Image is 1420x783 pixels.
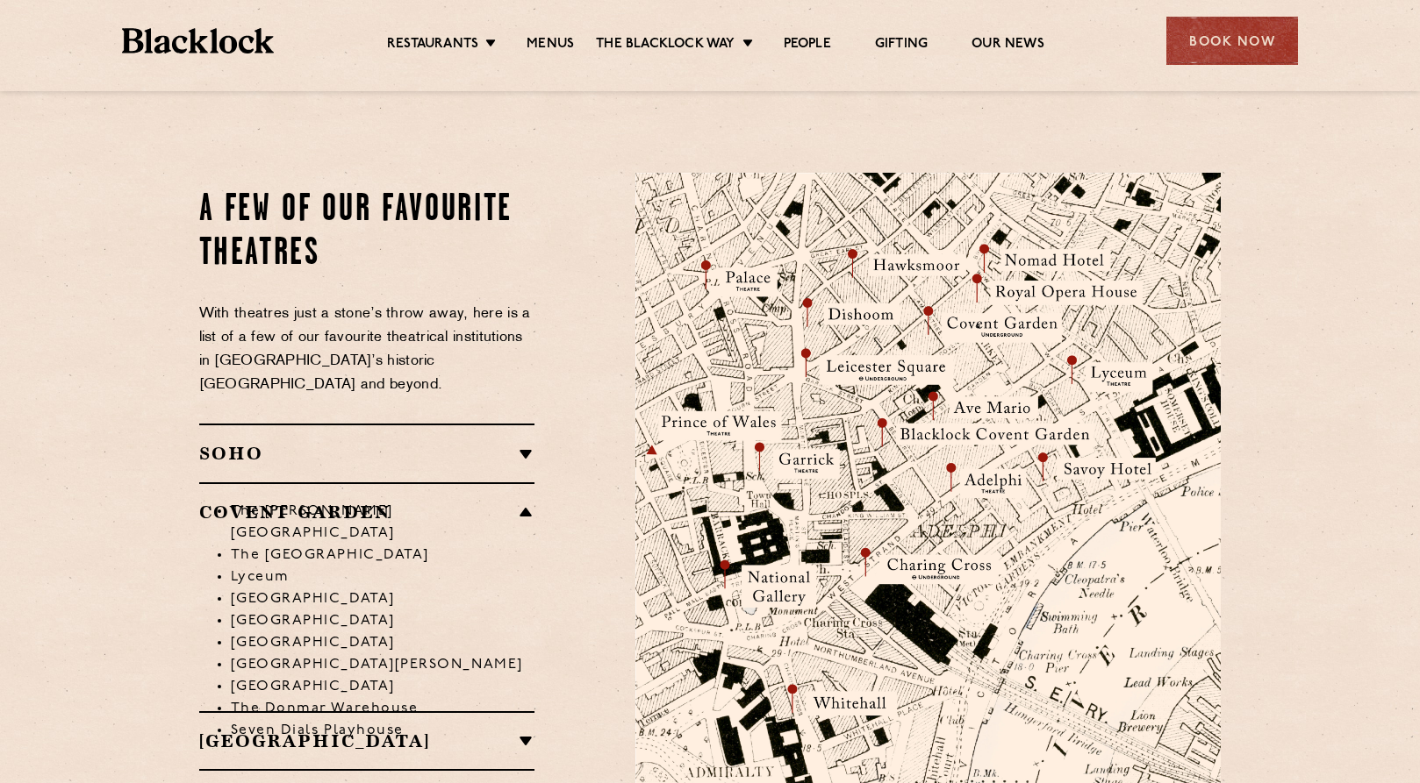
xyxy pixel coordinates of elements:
a: Gifting [875,36,928,55]
li: [GEOGRAPHIC_DATA] [231,610,535,632]
h2: SOHO [199,443,535,464]
li: The Donmar Warehouse [231,698,535,720]
a: Restaurants [387,36,478,55]
a: People [784,36,831,55]
a: The Blacklock Way [596,36,735,55]
li: The [GEOGRAPHIC_DATA] [231,545,535,566]
li: [GEOGRAPHIC_DATA][PERSON_NAME] [231,654,535,676]
li: [GEOGRAPHIC_DATA] [231,676,535,698]
h2: Covent Garden [199,502,535,523]
li: The [PERSON_NAME][GEOGRAPHIC_DATA] [231,501,535,545]
li: [GEOGRAPHIC_DATA] [231,632,535,654]
li: Lyceum [231,566,535,588]
span: With theatres just a stone’s throw away, here is a list of a few of our favourite theatrical inst... [199,307,531,392]
a: Menus [527,36,574,55]
a: Our News [972,36,1044,55]
img: BL_Textured_Logo-footer-cropped.svg [122,28,274,53]
li: [GEOGRAPHIC_DATA] [231,588,535,610]
h2: A Few of our Favourite Theatres [199,189,535,276]
div: Book Now [1166,17,1298,65]
h2: [GEOGRAPHIC_DATA] [199,730,535,751]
